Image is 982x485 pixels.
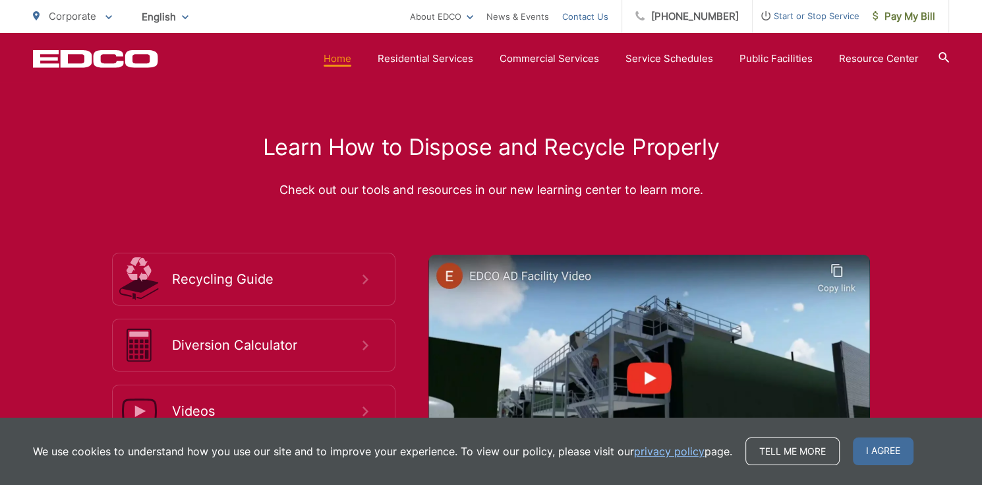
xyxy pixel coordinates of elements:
[634,443,705,459] a: privacy policy
[410,9,473,24] a: About EDCO
[112,385,395,437] a: Videos
[745,437,840,465] a: Tell me more
[739,51,813,67] a: Public Facilities
[33,180,949,200] p: Check out our tools and resources in our new learning center to learn more.
[853,437,913,465] span: I agree
[172,403,362,419] span: Videos
[324,51,351,67] a: Home
[112,319,395,372] a: Diversion Calculator
[132,5,198,28] span: English
[33,443,732,459] p: We use cookies to understand how you use our site and to improve your experience. To view our pol...
[33,49,158,68] a: EDCD logo. Return to the homepage.
[172,271,362,287] span: Recycling Guide
[172,337,362,353] span: Diversion Calculator
[33,134,949,160] h2: Learn How to Dispose and Recycle Properly
[562,9,608,24] a: Contact Us
[486,9,549,24] a: News & Events
[49,10,96,22] span: Corporate
[112,253,395,306] a: Recycling Guide
[839,51,919,67] a: Resource Center
[378,51,473,67] a: Residential Services
[625,51,713,67] a: Service Schedules
[873,9,935,24] span: Pay My Bill
[500,51,599,67] a: Commercial Services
